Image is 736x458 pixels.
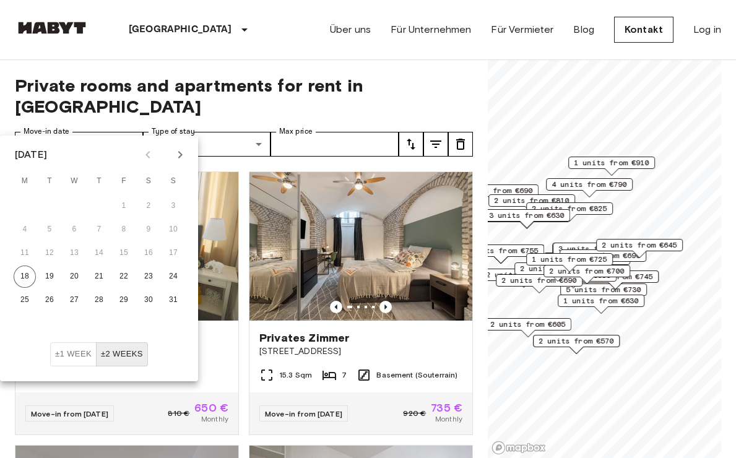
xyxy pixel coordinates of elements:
[376,369,457,381] span: Basement (Souterrain)
[88,266,110,288] button: 21
[96,342,148,366] button: ±2 weeks
[88,169,110,194] span: Thursday
[533,335,620,354] div: Map marker
[194,402,228,413] span: 650 €
[24,126,69,137] label: Move-in date
[596,239,683,258] div: Map marker
[553,243,639,262] div: Map marker
[520,263,595,274] span: 2 units from €925
[249,172,472,321] img: Marketing picture of unit DE-02-004-006-05HF
[543,265,630,284] div: Map marker
[488,194,575,214] div: Map marker
[501,275,577,286] span: 2 units from €690
[63,289,85,311] button: 27
[330,301,342,313] button: Previous image
[463,245,539,256] span: 4 units from €755
[330,22,371,37] a: Über uns
[88,289,110,311] button: 28
[137,266,160,288] button: 23
[566,284,641,295] span: 5 units from €730
[552,243,639,262] div: Map marker
[50,342,148,366] div: Move In Flexibility
[489,210,565,221] span: 3 units from €630
[279,369,312,381] span: 15.3 Sqm
[162,266,184,288] button: 24
[491,441,546,455] a: Mapbox logo
[379,301,392,313] button: Previous image
[162,169,184,194] span: Sunday
[494,195,569,206] span: 2 units from €810
[574,157,649,168] span: 1 units from €910
[568,157,655,176] div: Map marker
[483,209,570,228] div: Map marker
[403,408,426,419] span: 920 €
[113,266,135,288] button: 22
[539,335,614,347] span: 2 units from €570
[578,271,653,282] span: 3 units from €745
[693,22,721,37] a: Log in
[63,169,85,194] span: Wednesday
[137,169,160,194] span: Saturday
[38,266,61,288] button: 19
[546,178,633,197] div: Map marker
[435,413,462,425] span: Monthly
[279,126,313,137] label: Max price
[549,266,625,277] span: 2 units from €700
[14,266,36,288] button: 18
[342,369,347,381] span: 7
[391,22,471,37] a: Für Unternehmen
[573,22,594,37] a: Blog
[63,266,85,288] button: 20
[614,17,673,43] a: Kontakt
[560,249,646,269] div: Map marker
[526,202,613,222] div: Map marker
[526,253,613,272] div: Map marker
[265,409,342,418] span: Move-in from [DATE]
[14,169,36,194] span: Monday
[15,147,47,162] div: [DATE]
[558,243,634,254] span: 3 units from €800
[38,289,61,311] button: 26
[399,132,423,157] button: tune
[457,185,533,196] span: 1 units from €690
[129,22,232,37] p: [GEOGRAPHIC_DATA]
[14,289,36,311] button: 25
[201,413,228,425] span: Monthly
[514,262,601,282] div: Map marker
[137,289,160,311] button: 30
[491,22,553,37] a: Für Vermieter
[162,289,184,311] button: 31
[563,295,639,306] span: 1 units from €630
[31,409,108,418] span: Move-in from [DATE]
[168,408,189,419] span: 810 €
[152,126,195,137] label: Type of stay
[452,184,539,204] div: Map marker
[50,342,97,366] button: ±1 week
[565,250,641,261] span: 6 units from €690
[496,274,582,293] div: Map marker
[259,345,462,358] span: [STREET_ADDRESS]
[170,144,191,165] button: Next month
[423,132,448,157] button: tune
[560,283,647,303] div: Map marker
[490,319,566,330] span: 2 units from €605
[485,318,571,337] div: Map marker
[259,331,349,345] span: Privates Zimmer
[431,402,462,413] span: 735 €
[448,132,473,157] button: tune
[15,22,89,34] img: Habyt
[558,295,644,314] div: Map marker
[552,179,627,190] span: 4 units from €790
[113,169,135,194] span: Friday
[15,75,473,117] span: Private rooms and apartments for rent in [GEOGRAPHIC_DATA]
[249,171,473,435] a: Marketing picture of unit DE-02-004-006-05HFPrevious imagePrevious imagePrivates Zimmer[STREET_AD...
[113,289,135,311] button: 29
[38,169,61,194] span: Tuesday
[457,244,544,264] div: Map marker
[532,203,607,214] span: 2 units from €825
[532,254,607,265] span: 1 units from €725
[602,240,677,251] span: 2 units from €645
